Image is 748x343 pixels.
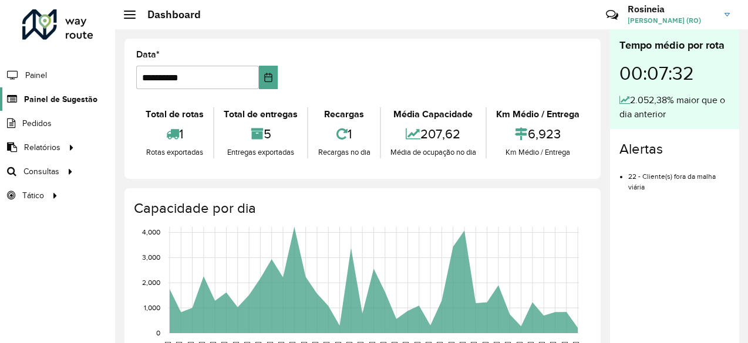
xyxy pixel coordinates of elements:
span: Pedidos [22,117,52,130]
div: Entregas exportadas [217,147,304,158]
h4: Capacidade por dia [134,200,589,217]
h4: Alertas [619,141,730,158]
span: Tático [22,189,44,202]
text: 1,000 [144,304,160,311]
span: Painel de Sugestão [24,93,97,106]
label: Data [136,47,160,62]
div: Recargas no dia [311,147,376,158]
span: [PERSON_NAME] (RO) [628,15,716,26]
button: Choose Date [259,66,278,89]
div: Km Médio / Entrega [490,147,586,158]
div: Total de rotas [139,107,210,121]
div: 5 [217,121,304,147]
div: 2.052,38% maior que o dia anterior [619,93,730,121]
div: Km Médio / Entrega [490,107,586,121]
text: 2,000 [142,279,160,286]
text: 0 [156,329,160,337]
div: 00:07:32 [619,53,730,93]
h2: Dashboard [136,8,201,21]
a: Contato Rápido [599,2,625,28]
div: Rotas exportadas [139,147,210,158]
div: 6,923 [490,121,586,147]
div: 207,62 [384,121,483,147]
span: Consultas [23,165,59,178]
text: 3,000 [142,254,160,262]
div: Tempo médio por rota [619,38,730,53]
span: Relatórios [24,141,60,154]
div: 1 [311,121,376,147]
div: 1 [139,121,210,147]
div: Recargas [311,107,376,121]
h3: Rosineia [628,4,716,15]
div: Média Capacidade [384,107,483,121]
text: 4,000 [142,229,160,236]
div: Média de ocupação no dia [384,147,483,158]
div: Total de entregas [217,107,304,121]
li: 22 - Cliente(s) fora da malha viária [628,162,730,192]
span: Painel [25,69,47,81]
